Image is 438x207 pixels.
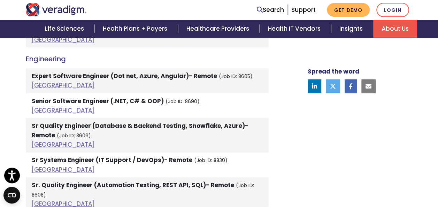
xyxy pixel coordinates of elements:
button: Open CMP widget [3,187,20,204]
small: (Job ID: 8605) [219,73,253,79]
small: (Job ID: 8606) [57,132,91,139]
a: [GEOGRAPHIC_DATA] [32,140,94,148]
strong: Sr Quality Engineer (Database & Backend Testing, Snowflake, Azure)- Remote [32,121,248,139]
a: Get Demo [327,3,370,17]
a: Healthcare Providers [178,20,260,38]
small: (Job ID: 8830) [194,157,228,163]
a: Support [291,6,316,14]
h4: Engineering [26,54,269,63]
strong: Sr Systems Engineer (IT Support / DevOps)- Remote [32,155,192,164]
strong: Spread the word [308,67,359,75]
a: Login [376,3,409,17]
a: [GEOGRAPHIC_DATA] [32,165,94,174]
a: Search [257,5,284,15]
strong: Senior Software Engineer (.NET, C# & OOP) [32,97,164,105]
strong: Sr. Quality Engineer (Automation Testing, REST API, SQL)- Remote [32,181,234,189]
a: About Us [373,20,417,38]
a: [GEOGRAPHIC_DATA] [32,106,94,114]
a: Life Sciences [37,20,94,38]
a: Health IT Vendors [260,20,331,38]
strong: Expert Software Engineer (Dot net, Azure, Angular)- Remote [32,71,217,80]
a: [GEOGRAPHIC_DATA] [32,81,94,89]
a: Insights [331,20,373,38]
small: (Job ID: 8690) [166,98,200,105]
a: [GEOGRAPHIC_DATA] [32,35,94,44]
img: Veradigm logo [26,3,87,16]
a: Health Plans + Payers [94,20,178,38]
